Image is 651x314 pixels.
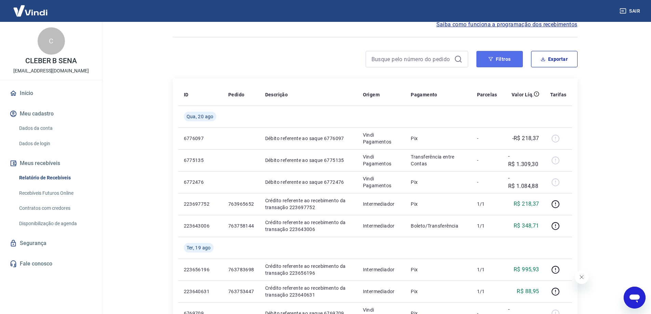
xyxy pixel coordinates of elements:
[265,179,352,186] p: Débito referente ao saque 6772476
[476,51,523,67] button: Filtros
[228,91,244,98] p: Pedido
[531,51,578,67] button: Exportar
[371,54,451,64] input: Busque pelo número do pedido
[363,288,400,295] p: Intermediador
[363,91,380,98] p: Origem
[411,288,466,295] p: Pix
[184,266,217,273] p: 223656196
[265,219,352,233] p: Crédito referente ao recebimento da transação 223643006
[411,179,466,186] p: Pix
[184,288,217,295] p: 223640631
[184,91,189,98] p: ID
[8,0,53,21] img: Vindi
[8,236,94,251] a: Segurança
[508,174,539,190] p: -R$ 1.084,88
[363,266,400,273] p: Intermediador
[16,137,94,151] a: Dados de login
[8,256,94,271] a: Fale conosco
[8,86,94,101] a: Início
[411,91,437,98] p: Pagamento
[16,201,94,215] a: Contratos com credores
[184,157,217,164] p: 6775135
[514,200,539,208] p: R$ 218,37
[411,222,466,229] p: Boleto/Transferência
[8,156,94,171] button: Meus recebíveis
[265,135,352,142] p: Débito referente ao saque 6776097
[38,27,65,55] div: C
[477,157,497,164] p: -
[4,5,57,10] span: Olá! Precisa de ajuda?
[16,186,94,200] a: Recebíveis Futuros Online
[477,266,497,273] p: 1/1
[16,171,94,185] a: Relatório de Recebíveis
[265,263,352,276] p: Crédito referente ao recebimento da transação 223656196
[575,270,588,284] iframe: Fechar mensagem
[25,57,77,65] p: CLEBER B SENA
[363,201,400,207] p: Intermediador
[265,91,288,98] p: Descrição
[512,91,534,98] p: Valor Líq.
[411,135,466,142] p: Pix
[363,153,400,167] p: Vindi Pagamentos
[184,179,217,186] p: 6772476
[363,222,400,229] p: Intermediador
[411,153,466,167] p: Transferência entre Contas
[514,222,539,230] p: R$ 348,71
[477,179,497,186] p: -
[363,132,400,145] p: Vindi Pagamentos
[411,201,466,207] p: Pix
[477,135,497,142] p: -
[265,285,352,298] p: Crédito referente ao recebimento da transação 223640631
[477,91,497,98] p: Parcelas
[436,21,578,29] a: Saiba como funciona a programação dos recebimentos
[184,201,217,207] p: 223697752
[363,175,400,189] p: Vindi Pagamentos
[618,5,643,17] button: Sair
[16,121,94,135] a: Dados da conta
[477,201,497,207] p: 1/1
[624,287,646,309] iframe: Botão para abrir a janela de mensagens
[187,244,211,251] span: Ter, 19 ago
[514,265,539,274] p: R$ 995,93
[550,91,567,98] p: Tarifas
[477,288,497,295] p: 1/1
[228,201,254,207] p: 763965652
[228,222,254,229] p: 763758144
[184,222,217,229] p: 223643006
[411,266,466,273] p: Pix
[13,67,89,74] p: [EMAIL_ADDRESS][DOMAIN_NAME]
[8,106,94,121] button: Meu cadastro
[517,287,539,296] p: R$ 88,95
[477,222,497,229] p: 1/1
[512,134,539,142] p: -R$ 218,37
[228,266,254,273] p: 763783698
[228,288,254,295] p: 763753447
[265,197,352,211] p: Crédito referente ao recebimento da transação 223697752
[184,135,217,142] p: 6776097
[265,157,352,164] p: Débito referente ao saque 6775135
[16,217,94,231] a: Disponibilização de agenda
[508,152,539,168] p: -R$ 1.309,30
[187,113,214,120] span: Qua, 20 ago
